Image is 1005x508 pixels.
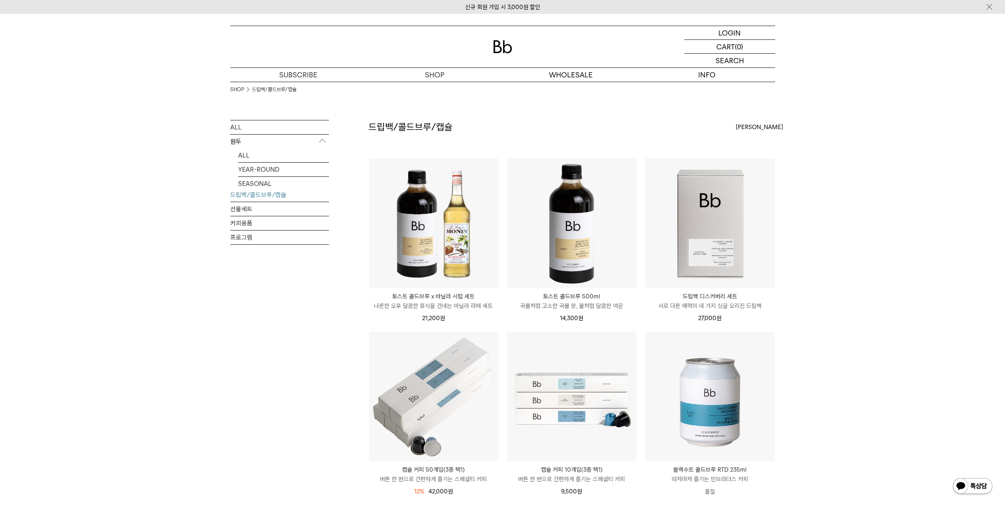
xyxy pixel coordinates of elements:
[448,488,453,495] span: 원
[238,177,329,191] a: SEASONAL
[366,68,503,82] a: SHOP
[578,315,583,322] span: 원
[718,26,741,39] p: LOGIN
[507,474,637,484] p: 버튼 한 번으로 간편하게 즐기는 스페셜티 커피
[230,120,329,134] a: ALL
[507,332,637,461] img: 캡슐 커피 10개입(3종 택1)
[698,315,721,322] span: 27,000
[230,188,329,202] a: 드립백/콜드브루/캡슐
[230,68,366,82] a: SUBSCRIBE
[577,488,582,495] span: 원
[369,474,498,484] p: 버튼 한 번으로 간편하게 즐기는 스페셜티 커피
[369,465,498,474] p: 캡슐 커피 50개입(3종 택1)
[645,484,775,500] p: 품절
[507,465,637,474] p: 캡슐 커피 10개입(3종 택1)
[369,301,498,311] p: 나른한 오후 달콤한 휴식을 건네는 바닐라 라떼 세트
[507,301,637,311] p: 곡물처럼 고소한 곡물 향, 꿀처럼 달콤한 여운
[369,292,498,311] a: 토스트 콜드브루 x 바닐라 시럽 세트 나른한 오후 달콤한 휴식을 건네는 바닐라 라떼 세트
[645,465,775,484] a: 블랙수트 콜드브루 RTD 235ml 따자마자 즐기는 빈브라더스 커피
[645,332,775,461] img: 블랙수트 콜드브루 RTD 235ml
[230,86,244,94] a: SHOP
[507,292,637,301] p: 토스트 콜드브루 500ml
[238,163,329,176] a: YEAR-ROUND
[428,488,453,495] span: 42,000
[369,158,498,288] img: 토스트 콜드브루 x 바닐라 시럽 세트
[414,487,425,496] div: 12%
[645,301,775,311] p: 서로 다른 매력의 네 가지 싱글 오리진 드립백
[684,40,775,54] a: CART (0)
[230,202,329,216] a: 선물세트
[230,135,329,149] p: 원두
[507,158,637,288] img: 토스트 콜드브루 500ml
[369,332,498,461] img: 캡슐 커피 50개입(3종 택1)
[507,465,637,484] a: 캡슐 커피 10개입(3종 택1) 버튼 한 번으로 간편하게 즐기는 스페셜티 커피
[493,40,512,53] img: 로고
[716,40,735,53] p: CART
[369,465,498,484] a: 캡슐 커피 50개입(3종 택1) 버튼 한 번으로 간편하게 즐기는 스페셜티 커피
[503,68,639,82] p: WHOLESALE
[560,315,583,322] span: 14,300
[735,40,743,53] p: (0)
[422,315,445,322] span: 21,200
[230,216,329,230] a: 커피용품
[684,26,775,40] a: LOGIN
[507,292,637,311] a: 토스트 콜드브루 500ml 곡물처럼 고소한 곡물 향, 꿀처럼 달콤한 여운
[230,231,329,244] a: 프로그램
[716,315,721,322] span: 원
[369,292,498,301] p: 토스트 콜드브루 x 바닐라 시럽 세트
[952,477,993,496] img: 카카오톡 채널 1:1 채팅 버튼
[645,292,775,301] p: 드립백 디스커버리 세트
[645,465,775,474] p: 블랙수트 콜드브루 RTD 235ml
[368,120,453,134] h2: 드립백/콜드브루/캡슐
[645,474,775,484] p: 따자마자 즐기는 빈브라더스 커피
[716,54,744,67] p: SEARCH
[561,488,582,495] span: 9,500
[465,4,540,11] a: 신규 회원 가입 시 3,000원 할인
[440,315,445,322] span: 원
[645,292,775,311] a: 드립백 디스커버리 세트 서로 다른 매력의 네 가지 싱글 오리진 드립백
[639,68,775,82] p: INFO
[238,148,329,162] a: ALL
[645,158,775,288] img: 드립백 디스커버리 세트
[736,122,783,132] span: [PERSON_NAME]
[252,86,297,94] a: 드립백/콜드브루/캡슐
